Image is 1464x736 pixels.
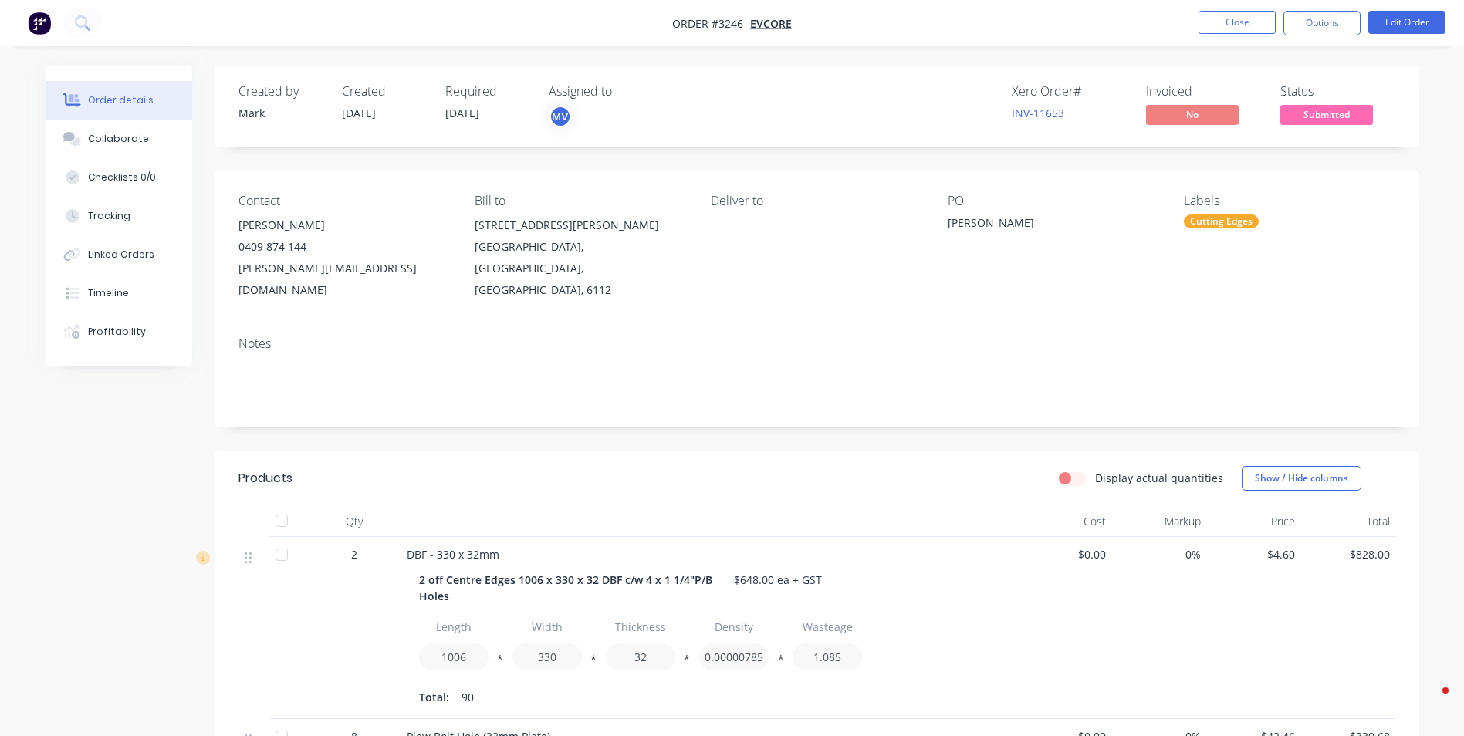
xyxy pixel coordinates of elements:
div: Invoiced [1146,84,1262,99]
button: Timeline [46,274,192,312]
input: Label [512,613,582,640]
button: Close [1199,11,1276,34]
div: Timeline [88,286,129,300]
div: [GEOGRAPHIC_DATA], [GEOGRAPHIC_DATA], [GEOGRAPHIC_DATA], 6112 [475,236,686,301]
div: Deliver to [711,194,922,208]
div: Created by [238,84,323,99]
button: Linked Orders [46,235,192,274]
div: Products [238,469,292,488]
span: $4.60 [1213,546,1296,562]
div: Cost [1018,506,1113,537]
div: Total [1301,506,1396,537]
iframe: Intercom live chat [1412,684,1449,721]
div: Status [1280,84,1396,99]
div: 0409 874 144 [238,236,450,258]
div: [PERSON_NAME] [238,214,450,236]
span: $828.00 [1307,546,1390,562]
button: Submitted [1280,105,1373,128]
input: Label [699,613,769,640]
button: Collaborate [46,120,192,158]
button: Tracking [46,197,192,235]
div: Profitability [88,325,146,339]
input: Value [793,643,862,670]
button: Show / Hide columns [1242,466,1361,491]
div: [STREET_ADDRESS][PERSON_NAME] [475,214,686,236]
div: Markup [1112,506,1207,537]
input: Value [606,643,675,670]
div: Price [1207,506,1302,537]
div: Tracking [88,209,130,223]
div: PO [948,194,1159,208]
button: Edit Order [1368,11,1445,34]
button: Profitability [46,312,192,351]
div: Cutting Edges [1184,214,1259,228]
img: Factory [28,12,51,35]
span: No [1146,105,1239,124]
span: [DATE] [342,106,376,120]
div: $648.00 ea + GST [728,569,828,591]
div: Assigned to [549,84,703,99]
div: Qty [308,506,401,537]
div: Linked Orders [88,248,154,262]
span: DBF - 330 x 32mm [407,547,499,562]
input: Value [699,643,769,670]
span: $0.00 [1024,546,1107,562]
div: 2 off Centre Edges 1006 x 330 x 32 DBF c/w 4 x 1 1/4"P/B Holes [419,569,728,607]
div: Xero Order # [1012,84,1128,99]
span: 2 [351,546,357,562]
button: Options [1283,11,1361,35]
input: Value [512,643,582,670]
div: [PERSON_NAME]0409 874 144[PERSON_NAME][EMAIL_ADDRESS][DOMAIN_NAME] [238,214,450,301]
div: Notes [238,336,1396,351]
button: Checklists 0/0 [46,158,192,197]
span: [DATE] [445,106,479,120]
label: Display actual quantities [1095,470,1223,486]
div: Bill to [475,194,686,208]
span: Order #3246 - [672,16,750,31]
input: Value [419,643,489,670]
div: Labels [1184,194,1395,208]
div: [STREET_ADDRESS][PERSON_NAME][GEOGRAPHIC_DATA], [GEOGRAPHIC_DATA], [GEOGRAPHIC_DATA], 6112 [475,214,686,301]
span: Total: [419,689,449,705]
span: 90 [462,689,474,705]
div: [PERSON_NAME][EMAIL_ADDRESS][DOMAIN_NAME] [238,258,450,301]
a: INV-11653 [1012,106,1064,120]
span: Submitted [1280,105,1373,124]
input: Label [793,613,862,640]
div: Required [445,84,530,99]
span: 0% [1118,546,1201,562]
button: MV [549,105,572,128]
input: Label [419,613,489,640]
button: Order details [46,81,192,120]
div: Mark [238,105,323,121]
div: Collaborate [88,132,149,146]
div: Order details [88,93,154,107]
input: Label [606,613,675,640]
div: Contact [238,194,450,208]
div: Created [342,84,427,99]
div: [PERSON_NAME] [948,214,1141,236]
div: Checklists 0/0 [88,170,156,184]
a: Evcore [750,16,792,31]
